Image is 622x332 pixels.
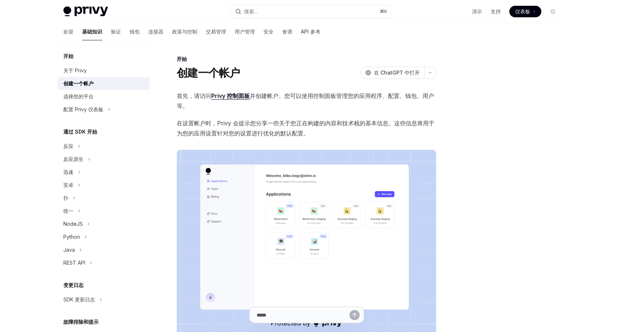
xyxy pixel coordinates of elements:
[63,182,73,188] font: 安卓
[58,90,150,103] a: 选择您的平台
[63,260,85,266] font: REST API
[58,77,150,90] a: 创建一个帐户
[235,28,255,35] font: 用户管理
[130,23,140,40] a: 钱包
[472,8,482,15] a: 演示
[63,143,73,149] font: 反应
[380,9,384,14] font: ⌘
[472,8,482,14] font: 演示
[111,23,121,40] a: 验证
[63,221,83,227] font: NodeJS
[206,23,226,40] a: 交易管理
[82,28,102,35] font: 基础知识
[177,56,187,62] font: 开始
[58,64,150,77] a: 关于 Privy
[177,92,434,109] font: 并创建帐户。您可以使用控制面板管理您的应用程序、配置、钱包、用户等。
[63,282,84,288] font: 变更日志
[374,69,420,76] font: 在 ChatGPT 中打开
[206,28,226,35] font: 交易管理
[63,195,68,201] font: 扑
[263,23,274,40] a: 安全
[177,66,240,79] font: 创建一个帐户
[263,28,274,35] font: 安全
[282,23,292,40] a: 食谱
[148,23,163,40] a: 连接器
[63,80,94,86] font: 创建一个帐户
[509,6,541,17] a: 仪表板
[63,169,73,175] font: 迅速
[301,28,320,35] font: API 参考
[547,6,559,17] button: 切换暗模式
[63,6,108,17] img: 灯光标志
[63,129,97,135] font: 通过 SDK 开始
[384,9,387,14] font: K
[63,234,80,240] font: Python
[177,92,211,99] font: 首先，请访问
[244,8,257,14] font: 搜索...
[63,296,95,302] font: SDK 更新日志
[82,23,102,40] a: 基础知识
[63,247,75,253] font: Java
[63,53,73,59] font: 开始
[211,92,250,100] a: Privy 控制面板
[63,23,73,40] a: 欢迎
[515,8,530,14] font: 仪表板
[491,8,501,15] a: 支持
[63,208,73,214] font: 统一
[63,28,73,35] font: 欢迎
[130,28,140,35] font: 钱包
[172,28,197,35] font: 政策与控制
[63,156,84,162] font: 反应原生
[361,67,424,79] button: 在 ChatGPT 中打开
[172,23,197,40] a: 政策与控制
[63,319,99,325] font: 故障排除和提示
[491,8,501,14] font: 支持
[148,28,163,35] font: 连接器
[63,93,94,99] font: 选择您的平台
[350,310,360,320] button: 发送消息
[177,120,434,137] font: 在设置帐户时，Privy 会提示您分享一些关于您正在构建的内容和技术栈的基本信息。这些信息将用于为您的应用设置针对您的设置进行优化的默认配置。
[63,67,87,73] font: 关于 Privy
[211,92,250,99] font: Privy 控制面板
[111,28,121,35] font: 验证
[63,106,103,112] font: 配置 Privy 仪表板
[282,28,292,35] font: 食谱
[230,5,392,18] button: 搜索...⌘K
[235,23,255,40] a: 用户管理
[301,23,320,40] a: API 参考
